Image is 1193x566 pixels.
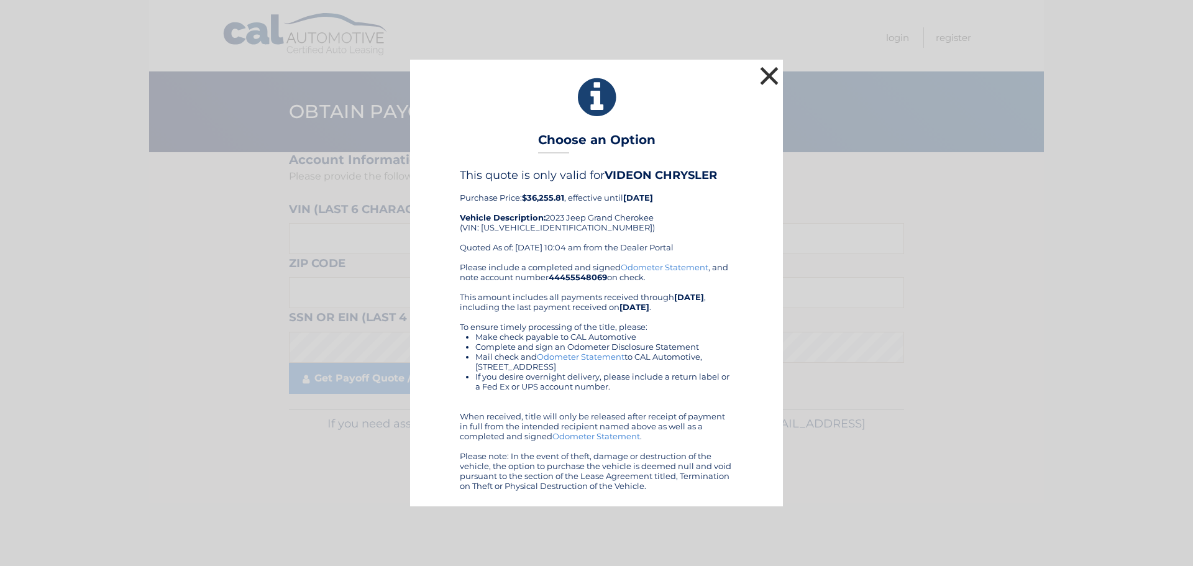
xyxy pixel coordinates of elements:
[522,193,564,203] b: $36,255.81
[623,193,653,203] b: [DATE]
[549,272,607,282] b: 44455548069
[475,332,733,342] li: Make check payable to CAL Automotive
[619,302,649,312] b: [DATE]
[757,63,782,88] button: ×
[537,352,624,362] a: Odometer Statement
[674,292,704,302] b: [DATE]
[460,212,546,222] strong: Vehicle Description:
[460,168,733,182] h4: This quote is only valid for
[475,342,733,352] li: Complete and sign an Odometer Disclosure Statement
[475,372,733,391] li: If you desire overnight delivery, please include a return label or a Fed Ex or UPS account number.
[538,132,656,154] h3: Choose an Option
[552,431,640,441] a: Odometer Statement
[460,168,733,262] div: Purchase Price: , effective until 2023 Jeep Grand Cherokee (VIN: [US_VEHICLE_IDENTIFICATION_NUMBE...
[460,262,733,491] div: Please include a completed and signed , and note account number on check. This amount includes al...
[475,352,733,372] li: Mail check and to CAL Automotive, [STREET_ADDRESS]
[605,168,717,182] b: VIDEON CHRYSLER
[621,262,708,272] a: Odometer Statement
